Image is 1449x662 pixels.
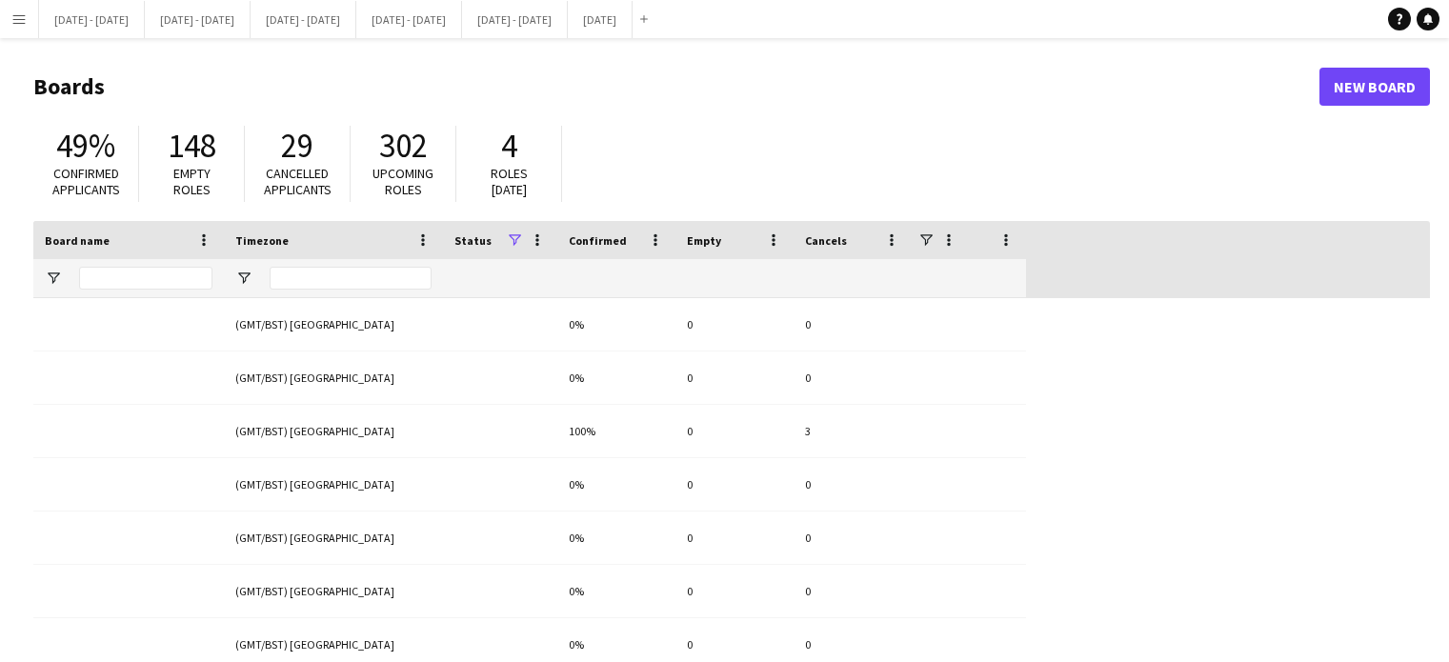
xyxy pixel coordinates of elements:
input: Timezone Filter Input [270,267,432,290]
span: Empty [687,233,721,248]
h1: Boards [33,72,1319,101]
div: 0 [794,351,912,404]
button: Open Filter Menu [45,270,62,287]
span: Roles [DATE] [491,165,528,198]
div: 0 [675,405,794,457]
span: 4 [501,125,517,167]
div: 0 [675,298,794,351]
button: [DATE] - [DATE] [356,1,462,38]
div: 0 [675,458,794,511]
div: (GMT/BST) [GEOGRAPHIC_DATA] [224,458,443,511]
div: 0 [794,512,912,564]
div: 100% [557,405,675,457]
button: [DATE] [568,1,633,38]
button: [DATE] - [DATE] [251,1,356,38]
div: 0 [675,512,794,564]
button: [DATE] - [DATE] [145,1,251,38]
div: 3 [794,405,912,457]
span: Cancelled applicants [264,165,332,198]
div: 0% [557,298,675,351]
span: Timezone [235,233,289,248]
div: (GMT/BST) [GEOGRAPHIC_DATA] [224,298,443,351]
span: Cancels [805,233,847,248]
div: (GMT/BST) [GEOGRAPHIC_DATA] [224,405,443,457]
div: 0 [794,298,912,351]
div: 0% [557,458,675,511]
div: (GMT/BST) [GEOGRAPHIC_DATA] [224,512,443,564]
button: [DATE] - [DATE] [39,1,145,38]
div: 0% [557,512,675,564]
span: 148 [168,125,216,167]
div: 0 [794,565,912,617]
span: Status [454,233,492,248]
div: 0% [557,565,675,617]
div: 0 [675,351,794,404]
div: (GMT/BST) [GEOGRAPHIC_DATA] [224,351,443,404]
span: 302 [379,125,428,167]
span: Upcoming roles [372,165,433,198]
span: Confirmed [569,233,627,248]
span: Board name [45,233,110,248]
span: Confirmed applicants [52,165,120,198]
button: [DATE] - [DATE] [462,1,568,38]
div: 0 [794,458,912,511]
input: Board name Filter Input [79,267,212,290]
span: Empty roles [173,165,211,198]
span: 49% [56,125,115,167]
div: 0 [675,565,794,617]
button: Open Filter Menu [235,270,252,287]
span: 29 [281,125,313,167]
div: 0% [557,351,675,404]
a: New Board [1319,68,1430,106]
div: (GMT/BST) [GEOGRAPHIC_DATA] [224,565,443,617]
